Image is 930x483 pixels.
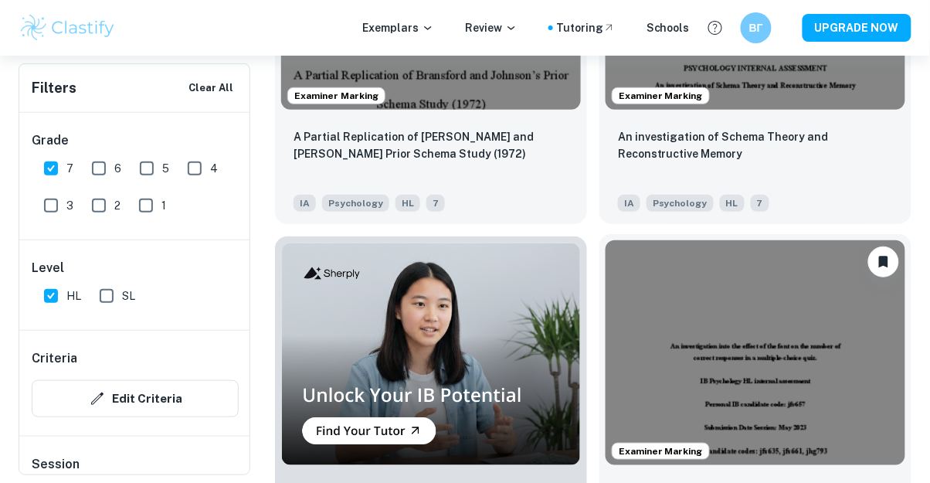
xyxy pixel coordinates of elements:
button: Edit Criteria [32,380,239,417]
span: Psychology [322,195,389,212]
img: Thumbnail [281,243,581,466]
span: 3 [66,197,73,214]
img: Psychology IA example thumbnail: An investigation into the effect of the [606,240,905,465]
button: ВГ [741,12,772,43]
p: Review [465,19,518,36]
span: SL [122,287,135,304]
img: Clastify logo [19,12,117,43]
button: UPGRADE NOW [803,14,911,42]
span: HL [66,287,81,304]
button: Clear All [185,77,237,100]
p: An investigation of Schema Theory and Reconstructive Memory [618,128,893,162]
a: Schools [647,19,690,36]
span: HL [395,195,420,212]
span: 4 [210,160,218,177]
button: Unbookmark [868,247,899,277]
h6: Criteria [32,349,77,368]
span: 7 [751,195,769,212]
h6: Filters [32,77,76,99]
span: 6 [114,160,121,177]
p: Exemplars [362,19,434,36]
h6: ВГ [748,19,765,36]
span: 2 [114,197,120,214]
span: 5 [162,160,169,177]
span: 7 [66,160,73,177]
h6: Grade [32,131,239,150]
span: IA [618,195,640,212]
span: 1 [161,197,166,214]
a: Tutoring [556,19,616,36]
span: Examiner Marking [613,444,709,458]
span: 7 [426,195,445,212]
span: IA [294,195,316,212]
span: Examiner Marking [288,89,385,103]
p: A Partial Replication of Bransford and Johnson’s Prior Schema Study (1972) [294,128,569,162]
h6: Level [32,259,239,277]
button: Help and Feedback [702,15,728,41]
span: Psychology [647,195,714,212]
span: HL [720,195,745,212]
span: Examiner Marking [613,89,709,103]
